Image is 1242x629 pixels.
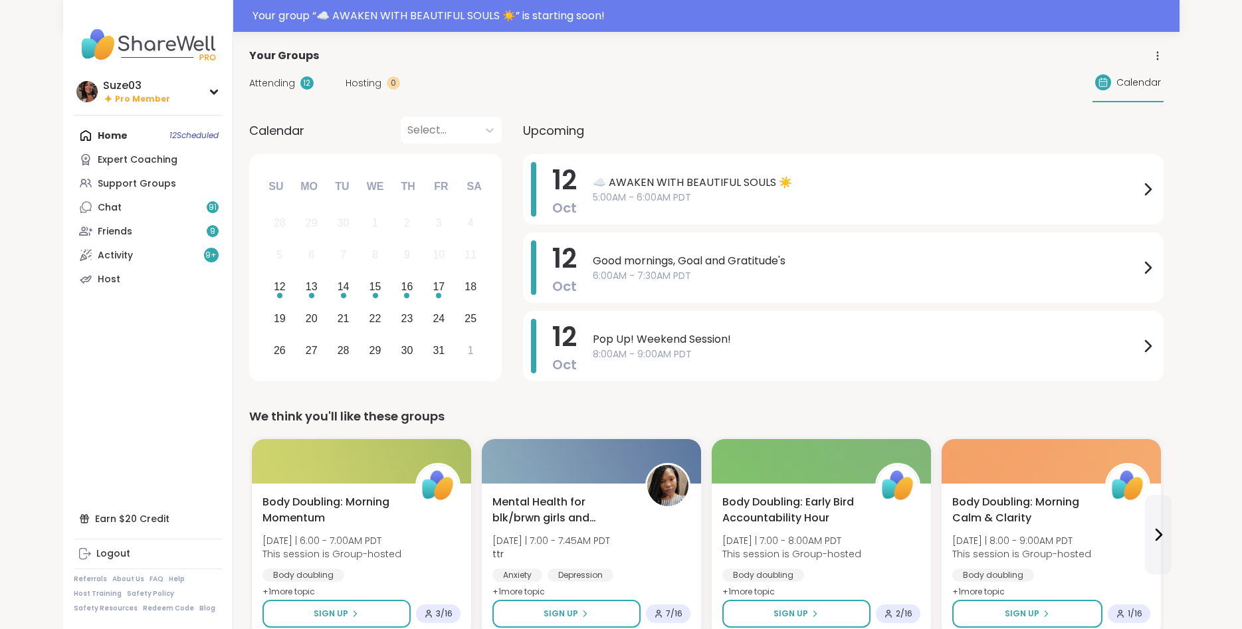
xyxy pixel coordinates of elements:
div: 2 [404,214,410,232]
div: 12 [300,76,314,90]
span: Pop Up! Weekend Session! [593,331,1140,347]
div: Choose Thursday, October 23rd, 2025 [393,304,421,333]
div: 31 [433,341,445,359]
a: Blog [199,604,215,613]
a: Expert Coaching [74,147,222,171]
span: 5:00AM - 6:00AM PDT [593,191,1140,205]
div: Choose Sunday, October 12th, 2025 [266,273,294,302]
span: 12 [552,240,577,277]
div: 21 [338,310,350,327]
a: Host [74,267,222,291]
div: 30 [401,341,413,359]
div: 28 [274,214,286,232]
div: Expert Coaching [98,153,177,167]
button: Sign Up [262,600,411,628]
div: 15 [369,278,381,296]
div: 5 [276,246,282,264]
div: Friends [98,225,132,238]
div: Choose Wednesday, October 22nd, 2025 [361,304,389,333]
span: 7 / 16 [666,608,682,619]
div: Choose Sunday, October 19th, 2025 [266,304,294,333]
div: Fr [427,172,456,201]
div: Not available Thursday, October 2nd, 2025 [393,209,421,238]
div: Choose Tuesday, October 21st, 2025 [329,304,358,333]
div: Not available Sunday, October 5th, 2025 [266,241,294,270]
a: Safety Resources [74,604,138,613]
span: 2 / 16 [896,608,912,619]
span: Body Doubling: Morning Calm & Clarity [952,494,1090,526]
span: ☁️ AWAKEN WITH BEAUTIFUL SOULS ☀️ [593,175,1140,191]
div: 23 [401,310,413,327]
div: Support Groups [98,177,176,191]
div: 25 [465,310,476,327]
div: 29 [369,341,381,359]
span: Body Doubling: Early Bird Accountability Hour [722,494,861,526]
span: Upcoming [523,122,584,139]
a: Friends9 [74,219,222,243]
div: Choose Thursday, October 16th, 2025 [393,273,421,302]
div: 30 [338,214,350,232]
span: 8:00AM - 9:00AM PDT [593,347,1140,361]
span: Your Groups [249,48,319,64]
div: 22 [369,310,381,327]
div: Suze03 [103,78,170,93]
div: Not available Tuesday, October 7th, 2025 [329,241,358,270]
div: Host [98,273,120,286]
div: 8 [372,246,378,264]
span: 9 [210,226,215,237]
div: 29 [306,214,318,232]
div: Choose Saturday, November 1st, 2025 [457,336,485,365]
div: Not available Friday, October 3rd, 2025 [425,209,453,238]
div: We [360,172,389,201]
div: 17 [433,278,445,296]
div: Choose Friday, October 31st, 2025 [425,336,453,365]
span: This session is Group-hosted [952,547,1091,561]
span: 12 [552,318,577,355]
div: Depression [548,569,613,582]
div: Logout [96,547,130,561]
div: 11 [465,246,476,264]
div: Choose Monday, October 20th, 2025 [297,304,326,333]
div: Not available Monday, September 29th, 2025 [297,209,326,238]
img: ttr [647,465,688,506]
span: 91 [209,202,217,213]
a: About Us [112,575,144,584]
span: 3 / 16 [436,608,453,619]
button: Sign Up [492,600,641,628]
div: 16 [401,278,413,296]
div: Body doubling [722,569,804,582]
span: Oct [552,199,577,217]
span: Oct [552,355,577,374]
span: This session is Group-hosted [262,547,401,561]
div: Not available Thursday, October 9th, 2025 [393,241,421,270]
a: FAQ [150,575,163,584]
div: 9 [404,246,410,264]
div: Not available Wednesday, October 1st, 2025 [361,209,389,238]
div: Tu [328,172,357,201]
div: 12 [274,278,286,296]
div: 10 [433,246,445,264]
div: 3 [436,214,442,232]
span: Calendar [1116,76,1161,90]
span: 1 / 16 [1128,608,1142,619]
div: We think you'll like these groups [249,407,1164,426]
div: 4 [468,214,474,232]
div: Sa [459,172,488,201]
a: Activity9+ [74,243,222,267]
img: Suze03 [76,81,98,102]
div: Body doubling [262,569,344,582]
span: Sign Up [774,608,808,620]
div: Choose Saturday, October 25th, 2025 [457,304,485,333]
div: Choose Tuesday, October 28th, 2025 [329,336,358,365]
a: Safety Policy [127,589,174,598]
div: Activity [98,249,133,262]
a: Host Training [74,589,122,598]
div: 20 [306,310,318,327]
div: Choose Monday, October 27th, 2025 [297,336,326,365]
span: [DATE] | 6:00 - 7:00AM PDT [262,534,401,547]
div: 27 [306,341,318,359]
div: 7 [340,246,346,264]
div: 14 [338,278,350,296]
div: Choose Sunday, October 26th, 2025 [266,336,294,365]
div: month 2025-10 [264,207,486,366]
